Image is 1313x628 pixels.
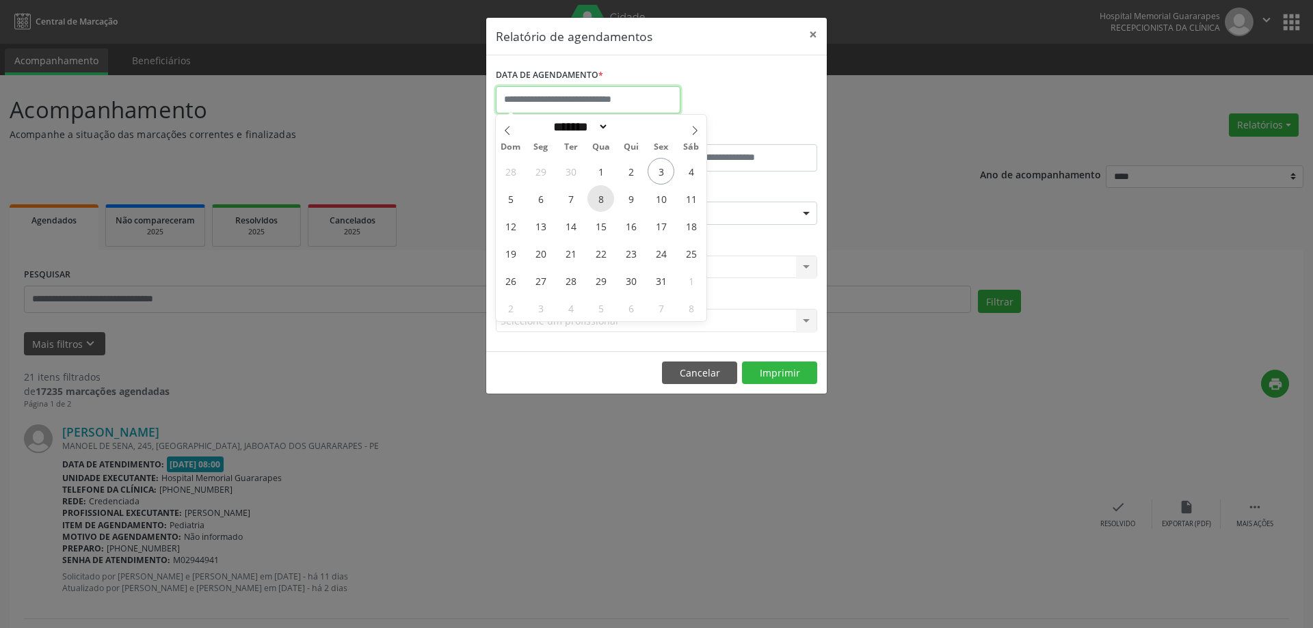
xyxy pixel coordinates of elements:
[648,158,674,185] span: Outubro 3, 2025
[648,185,674,212] span: Outubro 10, 2025
[586,143,616,152] span: Qua
[556,143,586,152] span: Ter
[648,267,674,294] span: Outubro 31, 2025
[496,143,526,152] span: Dom
[618,213,644,239] span: Outubro 16, 2025
[497,267,524,294] span: Outubro 26, 2025
[587,295,614,321] span: Novembro 5, 2025
[616,143,646,152] span: Qui
[587,158,614,185] span: Outubro 1, 2025
[497,213,524,239] span: Outubro 12, 2025
[618,158,644,185] span: Outubro 2, 2025
[678,295,704,321] span: Novembro 8, 2025
[527,158,554,185] span: Setembro 29, 2025
[609,120,654,134] input: Year
[557,240,584,267] span: Outubro 21, 2025
[648,295,674,321] span: Novembro 7, 2025
[497,185,524,212] span: Outubro 5, 2025
[660,123,817,144] label: ATÉ
[587,267,614,294] span: Outubro 29, 2025
[527,267,554,294] span: Outubro 27, 2025
[648,213,674,239] span: Outubro 17, 2025
[527,213,554,239] span: Outubro 13, 2025
[497,240,524,267] span: Outubro 19, 2025
[618,267,644,294] span: Outubro 30, 2025
[496,65,603,86] label: DATA DE AGENDAMENTO
[678,240,704,267] span: Outubro 25, 2025
[678,213,704,239] span: Outubro 18, 2025
[548,120,609,134] select: Month
[557,295,584,321] span: Novembro 4, 2025
[496,27,652,45] h5: Relatório de agendamentos
[678,185,704,212] span: Outubro 11, 2025
[799,18,827,51] button: Close
[648,240,674,267] span: Outubro 24, 2025
[618,295,644,321] span: Novembro 6, 2025
[587,185,614,212] span: Outubro 8, 2025
[557,213,584,239] span: Outubro 14, 2025
[557,158,584,185] span: Setembro 30, 2025
[742,361,817,385] button: Imprimir
[678,267,704,294] span: Novembro 1, 2025
[587,240,614,267] span: Outubro 22, 2025
[497,158,524,185] span: Setembro 28, 2025
[497,295,524,321] span: Novembro 2, 2025
[646,143,676,152] span: Sex
[527,295,554,321] span: Novembro 3, 2025
[527,240,554,267] span: Outubro 20, 2025
[587,213,614,239] span: Outubro 15, 2025
[557,185,584,212] span: Outubro 7, 2025
[678,158,704,185] span: Outubro 4, 2025
[676,143,706,152] span: Sáb
[557,267,584,294] span: Outubro 28, 2025
[526,143,556,152] span: Seg
[662,361,737,385] button: Cancelar
[618,185,644,212] span: Outubro 9, 2025
[618,240,644,267] span: Outubro 23, 2025
[527,185,554,212] span: Outubro 6, 2025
